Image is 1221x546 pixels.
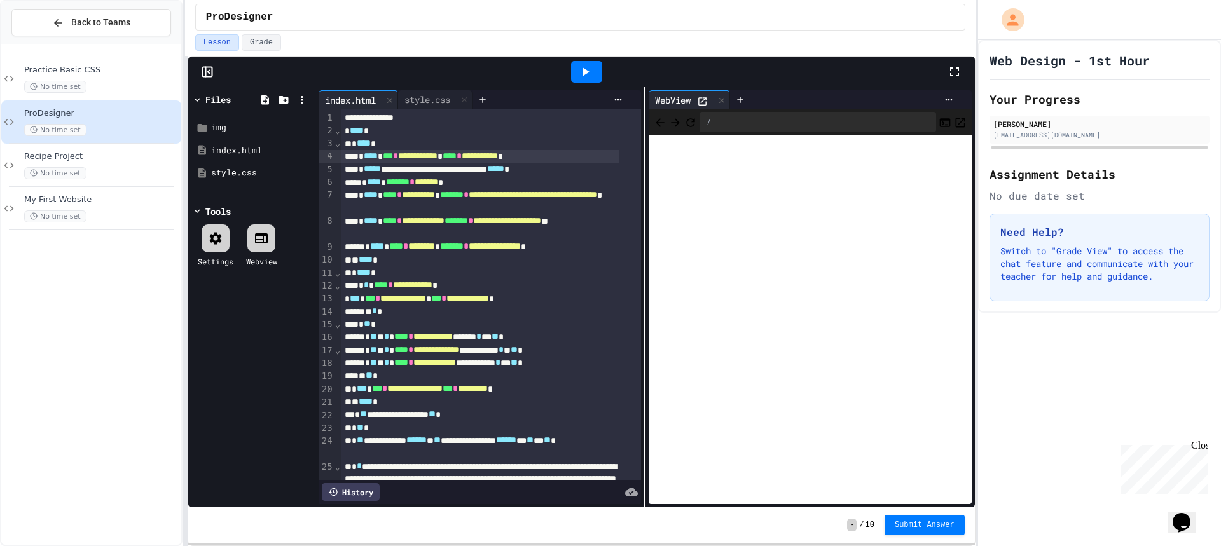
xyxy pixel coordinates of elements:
span: ProDesigner [206,10,273,25]
div: style.css [398,90,473,109]
div: Webview [246,256,277,267]
div: 6 [319,176,335,189]
div: 2 [319,125,335,137]
button: Back to Teams [11,9,171,36]
div: 13 [319,292,335,305]
span: Forward [669,114,682,130]
span: ProDesigner [24,108,179,119]
div: 3 [319,137,335,150]
button: Submit Answer [885,515,965,535]
h2: Your Progress [990,90,1210,108]
div: 1 [319,112,335,125]
span: Fold line [335,280,341,290]
div: 10 [319,254,335,266]
div: 16 [319,331,335,344]
div: 24 [319,435,335,461]
div: 19 [319,370,335,383]
div: Files [205,93,231,106]
h3: Need Help? [1000,224,1199,240]
div: 17 [319,345,335,357]
span: Back to Teams [71,16,130,29]
div: 11 [319,267,335,280]
iframe: chat widget [1115,440,1208,494]
span: No time set [24,167,86,179]
div: index.html [319,93,382,107]
div: Chat with us now!Close [5,5,88,81]
div: 20 [319,383,335,396]
span: Recipe Project [24,151,179,162]
div: 22 [319,409,335,422]
h2: Assignment Details [990,165,1210,183]
p: Switch to "Grade View" to access the chat feature and communicate with your teacher for help and ... [1000,245,1199,283]
div: style.css [211,167,310,179]
iframe: chat widget [1168,495,1208,533]
span: Fold line [335,345,341,355]
span: No time set [24,124,86,136]
span: My First Website [24,195,179,205]
button: Grade [242,34,281,51]
button: Open in new tab [954,114,967,130]
div: 15 [319,318,335,331]
span: No time set [24,81,86,93]
div: WebView [649,93,697,107]
span: Fold line [335,138,341,148]
div: No due date set [990,188,1210,203]
div: [EMAIL_ADDRESS][DOMAIN_NAME] [993,130,1206,140]
div: WebView [649,90,730,109]
span: Practice Basic CSS [24,65,179,76]
div: [PERSON_NAME] [993,118,1206,130]
h1: Web Design - 1st Hour [990,51,1150,69]
div: 18 [319,357,335,370]
span: Fold line [335,461,341,472]
div: My Account [988,5,1028,34]
div: 25 [319,461,335,536]
span: Submit Answer [895,520,955,530]
div: / [700,112,935,132]
div: 8 [319,215,335,241]
div: 12 [319,280,335,292]
span: Fold line [335,319,341,329]
div: img [211,121,310,134]
span: Back [654,114,666,130]
button: Lesson [195,34,239,51]
div: Settings [198,256,233,267]
span: 10 [866,520,874,530]
div: style.css [398,93,457,106]
div: index.html [319,90,398,109]
button: Refresh [684,114,697,130]
div: 5 [319,163,335,176]
div: 23 [319,422,335,435]
div: 4 [319,150,335,163]
span: / [859,520,864,530]
div: Tools [205,205,231,218]
div: 21 [319,396,335,409]
div: 7 [319,189,335,215]
div: 9 [319,241,335,254]
iframe: Web Preview [649,135,971,505]
div: History [322,483,380,501]
button: Console [939,114,951,130]
span: Fold line [335,268,341,278]
span: - [847,519,857,531]
span: No time set [24,210,86,222]
span: Fold line [335,125,341,135]
div: index.html [211,144,310,157]
div: 14 [319,306,335,318]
